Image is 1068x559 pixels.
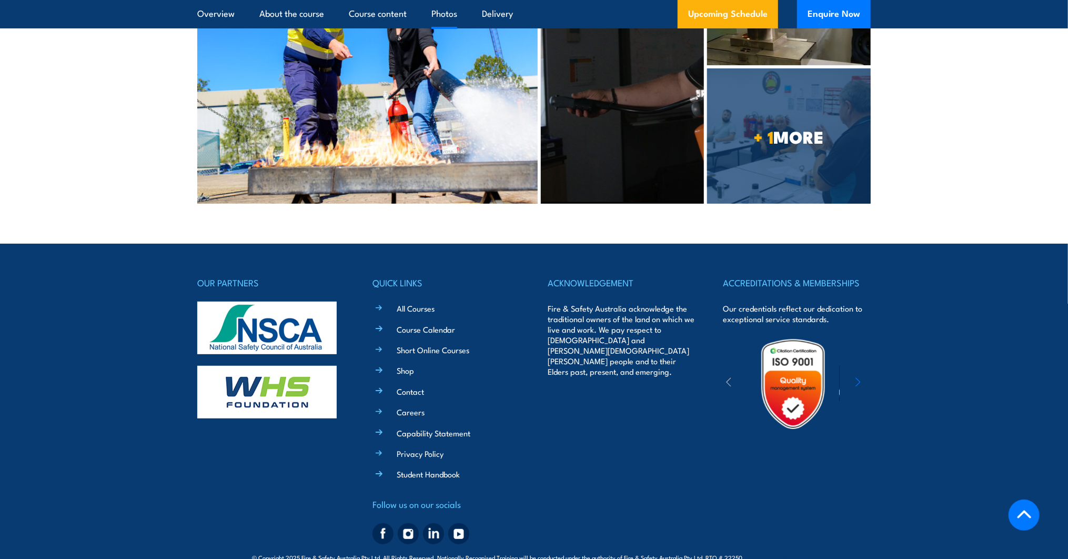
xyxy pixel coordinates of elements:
[197,302,337,354] img: nsca-logo-footer
[723,303,871,324] p: Our credentials reflect our dedication to exceptional service standards.
[548,303,696,377] p: Fire & Safety Australia acknowledge the traditional owners of the land on which we live and work....
[397,448,444,459] a: Privacy Policy
[197,275,345,290] h4: OUR PARTNERS
[397,386,424,397] a: Contact
[197,366,337,418] img: whs-logo-footer
[707,68,871,204] a: + 1MORE
[372,497,520,512] h4: Follow us on our socials
[397,324,455,335] a: Course Calendar
[397,427,470,438] a: Capability Statement
[397,303,435,314] a: All Courses
[723,275,871,290] h4: ACCREDITATIONS & MEMBERSHIPS
[397,468,460,480] a: Student Handbook
[372,275,520,290] h4: QUICK LINKS
[548,275,696,290] h4: ACKNOWLEDGEMENT
[707,129,871,144] span: MORE
[397,406,425,417] a: Careers
[397,344,469,355] a: Short Online Courses
[754,123,774,149] strong: + 1
[747,338,839,430] img: Untitled design (19)
[397,365,414,376] a: Shop
[839,366,931,402] img: ewpa-logo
